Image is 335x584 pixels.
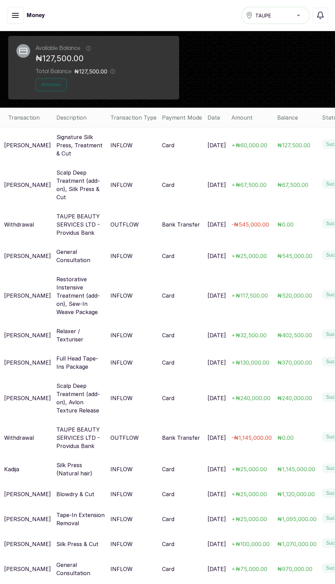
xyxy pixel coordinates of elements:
p: Card [162,291,174,300]
div: Description [56,113,105,122]
p: Card [162,141,174,149]
span: + ₦75,000.00 [231,566,267,572]
p: [DATE] [207,465,226,473]
p: [PERSON_NAME] [4,394,51,402]
span: ₦520,000.00 [277,292,312,299]
span: ₦1,120,000.00 [277,491,315,498]
p: General Consultation [56,561,105,577]
p: Bank Transfer [162,434,200,442]
p: ₦127,500.00 [74,67,107,76]
p: INFLOW [110,331,133,339]
p: [DATE] [207,291,226,300]
button: TAUPE [241,7,310,24]
span: + ₦60,000.00 [231,142,267,149]
p: INFLOW [110,252,133,260]
span: ₦402,500.00 [277,332,312,339]
p: [PERSON_NAME] [4,181,51,189]
span: ₦970,000.00 [277,566,312,572]
p: [DATE] [207,141,226,149]
p: [DATE] [207,515,226,523]
div: Payment Mode [162,113,202,122]
p: Card [162,181,174,189]
button: Withdraw [36,78,67,91]
div: Transaction Type [110,113,157,122]
span: - ₦545,000.00 [231,221,269,228]
p: Restorative Instensive Treatment (add-on), Sew-In Weave Package [56,275,105,316]
p: INFLOW [110,181,133,189]
span: ₦0.00 [277,434,294,441]
h1: Money [27,11,45,19]
p: INFLOW [110,291,133,300]
span: + ₦100,000.00 [231,541,270,547]
p: [PERSON_NAME] [4,540,51,548]
p: Card [162,565,174,573]
p: Silk Press & Cut [56,540,98,548]
p: Tape-In Extension Removal [56,511,105,527]
span: ₦127,500.00 [277,142,310,149]
span: ₦1,145,000.00 [277,466,315,473]
p: Withdrawal [4,434,34,442]
span: + ₦130,000.00 [231,359,269,366]
span: ₦67,500.00 [277,181,308,188]
span: TAUPE [255,12,271,19]
p: [DATE] [207,540,226,548]
h2: Available Balance [36,44,80,52]
p: INFLOW [110,565,133,573]
p: [PERSON_NAME] [4,331,51,339]
p: Signature Silk Press, Treatment & Cut [56,133,105,158]
p: INFLOW [110,358,133,367]
p: General Consultation [56,248,105,264]
p: Kadija [4,465,19,473]
p: [DATE] [207,220,226,229]
p: Blowdry & Cut [56,490,94,498]
span: + ₦32,500.00 [231,332,267,339]
p: Scalp Deep Treatment (add-on), Silk Press & Cut [56,168,105,201]
p: Card [162,540,174,548]
p: TAUPE BEAUTY SERVICES LTD - Providus Bank [56,212,105,237]
p: [DATE] [207,331,226,339]
p: ₦127,500.00 [36,52,115,65]
p: TAUPE BEAUTY SERVICES LTD - Providus Bank [56,425,105,450]
span: ₦370,000.00 [277,359,312,366]
p: OUTFLOW [110,434,139,442]
p: Bank Transfer [162,220,200,229]
h2: Total Balance [36,67,71,76]
p: Relaxer / Texturiser [56,327,105,343]
span: + ₦25,000.00 [231,466,267,473]
p: Withdrawal [4,220,34,229]
p: Card [162,465,174,473]
div: Amount [231,113,272,122]
p: [DATE] [207,434,226,442]
p: INFLOW [110,515,133,523]
span: ₦1,070,000.00 [277,541,317,547]
p: [PERSON_NAME] [4,291,51,300]
div: Date [207,113,226,122]
p: INFLOW [110,540,133,548]
p: Card [162,515,174,523]
span: ₦545,000.00 [277,253,312,259]
p: Scalp Deep Treatment (add-on), Avlon Texture Release [56,382,105,415]
span: + ₦67,500.00 [231,181,267,188]
p: INFLOW [110,141,133,149]
span: ₦240,000.00 [277,395,312,402]
p: [DATE] [207,565,226,573]
span: ₦0.00 [277,221,294,228]
p: [DATE] [207,490,226,498]
p: Card [162,490,174,498]
p: [DATE] [207,181,226,189]
p: [DATE] [207,358,226,367]
p: Full Head Tape-Ins Package [56,354,105,371]
p: Card [162,394,174,402]
p: [PERSON_NAME] [4,515,51,523]
p: INFLOW [110,465,133,473]
p: OUTFLOW [110,220,139,229]
div: Balance [277,113,317,122]
p: [PERSON_NAME] [4,565,51,573]
span: + ₦25,000.00 [231,253,267,259]
p: [PERSON_NAME] [4,358,51,367]
p: Silk Press (Natural hair) [56,461,105,477]
p: [DATE] [207,252,226,260]
span: - ₦1,145,000.00 [231,434,272,441]
div: Transaction [8,113,51,122]
span: ₦1,095,000.00 [277,516,317,522]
